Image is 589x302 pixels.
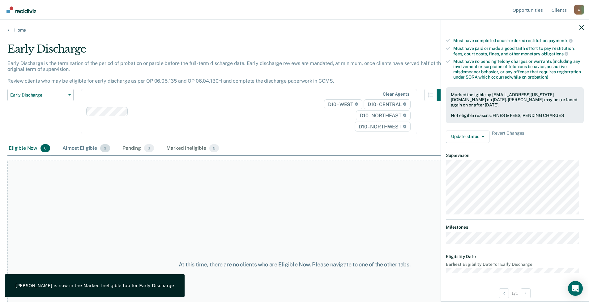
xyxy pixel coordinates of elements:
[15,283,174,288] div: [PERSON_NAME] is now in the Marked Ineligible tab for Early Discharge
[568,281,583,296] div: Open Intercom Messenger
[383,92,409,97] div: Clear agents
[364,99,411,109] span: D10 - CENTRAL
[446,262,584,267] dt: Earliest Eligibility Date for Early Discharge
[446,225,584,230] dt: Milestones
[492,131,524,143] span: Revert Changes
[61,142,111,155] div: Almost Eligible
[453,59,584,80] div: Must have no pending felony charges or warrants (including any involvement or suspicion of feloni...
[6,6,36,13] img: Recidiviz
[209,144,219,152] span: 2
[451,92,579,108] div: Marked ineligible by [EMAIL_ADDRESS][US_STATE][DOMAIN_NAME] on [DATE]. [PERSON_NAME] may be surfa...
[451,113,579,118] div: Not eligible reasons: FINES & FEES, PENDING CHARGES
[446,254,584,259] dt: Eligibility Date
[41,144,50,152] span: 0
[7,27,582,33] a: Home
[446,131,489,143] button: Update status
[574,5,584,15] button: Profile dropdown button
[10,93,66,98] span: Early Discharge
[165,142,220,155] div: Marked Ineligible
[574,5,584,15] div: G
[144,144,154,152] span: 3
[356,110,410,120] span: D10 - NORTHEAST
[499,288,509,298] button: Previous Opportunity
[121,142,155,155] div: Pending
[527,75,548,80] span: probation)
[441,285,589,301] div: 1 / 1
[100,144,110,152] span: 3
[453,46,584,56] div: Must have paid or made a good faith effort to pay restitution, fees, court costs, fines, and othe...
[453,38,584,43] div: Must have completed court-ordered restitution
[541,51,568,56] span: obligations
[7,43,449,60] div: Early Discharge
[446,153,584,158] dt: Supervision
[151,261,438,268] div: At this time, there are no clients who are Eligible Now. Please navigate to one of the other tabs.
[324,99,362,109] span: D10 - WEST
[355,122,410,132] span: D10 - NORTHWEST
[548,38,573,43] span: payments
[7,60,446,84] p: Early Discharge is the termination of the period of probation or parole before the full-term disc...
[7,142,51,155] div: Eligible Now
[521,288,531,298] button: Next Opportunity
